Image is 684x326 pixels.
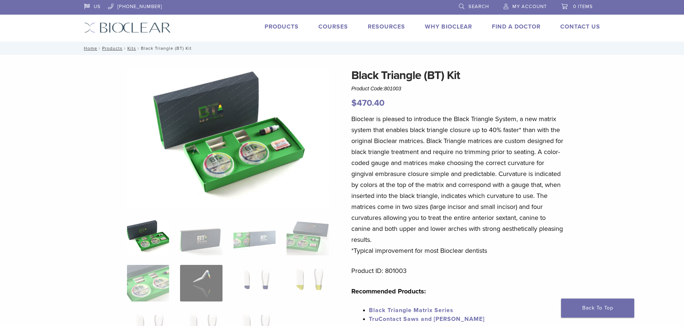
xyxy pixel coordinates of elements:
[351,113,567,256] p: Bioclear is pleased to introduce the Black Triangle System, a new matrix system that enables blac...
[127,46,136,51] a: Kits
[561,299,634,318] a: Back To Top
[180,265,222,301] img: Black Triangle (BT) Kit - Image 6
[127,219,169,255] img: Intro-Black-Triangle-Kit-6-Copy-e1548792917662-324x324.jpg
[492,23,541,30] a: Find A Doctor
[79,42,606,55] nav: Black Triangle (BT) Kit
[425,23,472,30] a: Why Bioclear
[136,46,141,50] span: /
[127,67,329,209] img: Intro Black Triangle Kit-6 - Copy
[351,98,357,108] span: $
[102,46,123,51] a: Products
[468,4,489,10] span: Search
[180,219,222,255] img: Black Triangle (BT) Kit - Image 2
[560,23,600,30] a: Contact Us
[351,287,426,295] strong: Recommended Products:
[233,265,276,301] img: Black Triangle (BT) Kit - Image 7
[573,4,593,10] span: 0 items
[287,219,329,255] img: Black Triangle (BT) Kit - Image 4
[368,23,405,30] a: Resources
[512,4,547,10] span: My Account
[369,307,453,314] a: Black Triangle Matrix Series
[123,46,127,50] span: /
[369,315,485,323] a: TruContact Saws and [PERSON_NAME]
[351,86,401,91] span: Product Code:
[84,22,171,33] img: Bioclear
[97,46,102,50] span: /
[384,86,401,91] span: 801003
[351,265,567,276] p: Product ID: 801003
[265,23,299,30] a: Products
[351,67,567,84] h1: Black Triangle (BT) Kit
[127,265,169,301] img: Black Triangle (BT) Kit - Image 5
[287,265,329,301] img: Black Triangle (BT) Kit - Image 8
[318,23,348,30] a: Courses
[82,46,97,51] a: Home
[351,98,385,108] bdi: 470.40
[233,219,276,255] img: Black Triangle (BT) Kit - Image 3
